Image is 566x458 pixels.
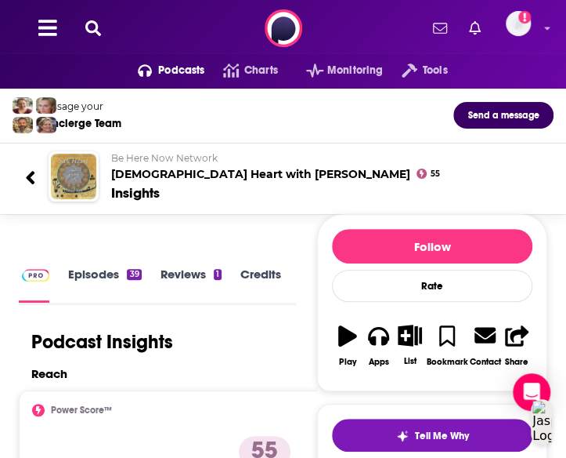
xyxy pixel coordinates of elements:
[363,314,395,376] button: Apps
[111,184,160,202] div: Insights
[36,97,56,114] img: Jules Profile
[518,11,531,24] svg: Add a profile image
[425,314,468,376] button: Bookmark
[111,152,541,181] h2: [DEMOGRAPHIC_DATA] Heart with [PERSON_NAME]
[468,314,501,376] a: Contact
[36,117,56,133] img: Barbara Profile
[13,97,33,114] img: Sydney Profile
[240,267,281,302] a: Credits
[332,229,532,264] button: Follow
[426,357,467,367] div: Bookmark
[332,314,363,376] button: Play
[395,314,426,376] button: List
[423,60,448,82] span: Tools
[505,357,528,367] div: Share
[506,11,540,45] a: Logged in as mmullin
[265,9,302,47] img: Podchaser - Follow, Share and Rate Podcasts
[244,60,278,82] span: Charts
[338,357,356,367] div: Play
[469,356,500,367] div: Contact
[38,100,121,112] div: Message your
[403,356,416,366] div: List
[501,314,532,376] button: Share
[119,58,205,83] button: open menu
[38,117,121,130] div: Concierge Team
[427,15,453,42] a: Show notifications dropdown
[506,11,531,36] span: Logged in as mmullin
[127,269,141,280] div: 39
[160,267,222,302] a: Reviews1
[31,330,173,354] h1: Podcast Insights
[22,269,49,282] img: Podchaser Pro
[158,60,204,82] span: Podcasts
[332,270,532,302] div: Rate
[68,267,141,302] a: Episodes39
[204,58,277,83] a: Charts
[415,430,469,442] span: Tell Me Why
[332,419,532,452] button: tell me why sparkleTell Me Why
[214,269,222,280] div: 1
[396,430,409,442] img: tell me why sparkle
[31,366,67,381] h2: Reach
[463,15,487,42] a: Show notifications dropdown
[13,117,33,133] img: Jon Profile
[430,171,439,177] span: 55
[506,11,531,36] img: User Profile
[51,405,112,416] h2: Power Score™
[383,58,447,83] button: open menu
[369,357,389,367] div: Apps
[453,102,553,129] button: Send a message
[287,58,383,83] button: open menu
[111,152,218,164] span: Be Here Now Network
[513,373,550,411] div: Open Intercom Messenger
[51,154,96,199] img: Sufi Heart with Omid Safi
[327,60,383,82] span: Monitoring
